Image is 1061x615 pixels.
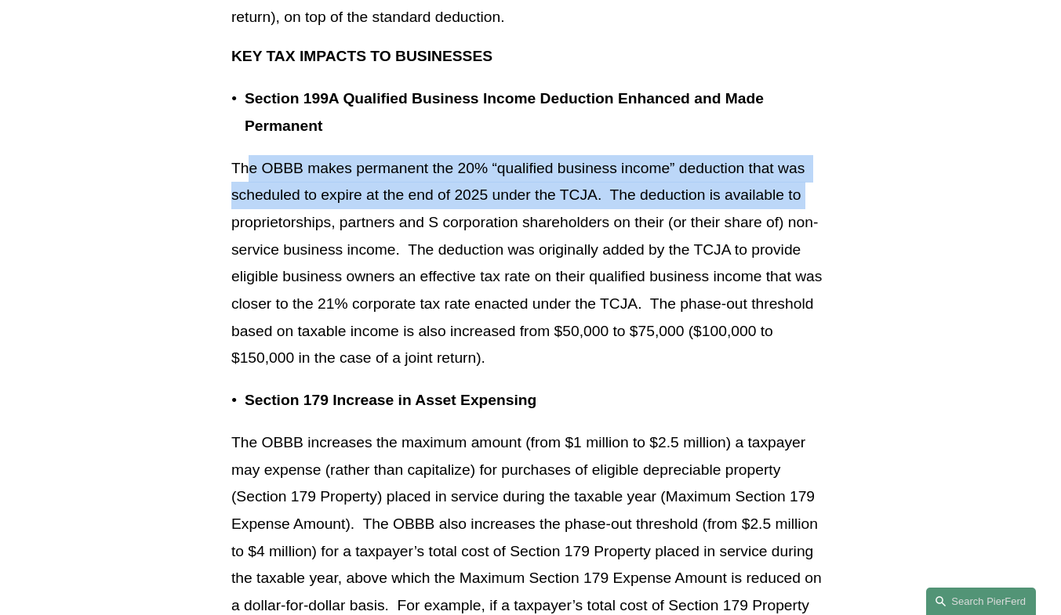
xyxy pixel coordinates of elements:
strong: KEY TAX IMPACTS TO BUSINESSES [231,48,492,64]
a: Search this site [926,588,1036,615]
p: The OBBB makes permanent the 20% “qualified business income” deduction that was scheduled to expi... [231,155,830,372]
strong: Section 179 Increase in Asset Expensing [245,392,536,408]
strong: Section 199A Qualified Business Income Deduction Enhanced and Made Permanent [245,90,768,134]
